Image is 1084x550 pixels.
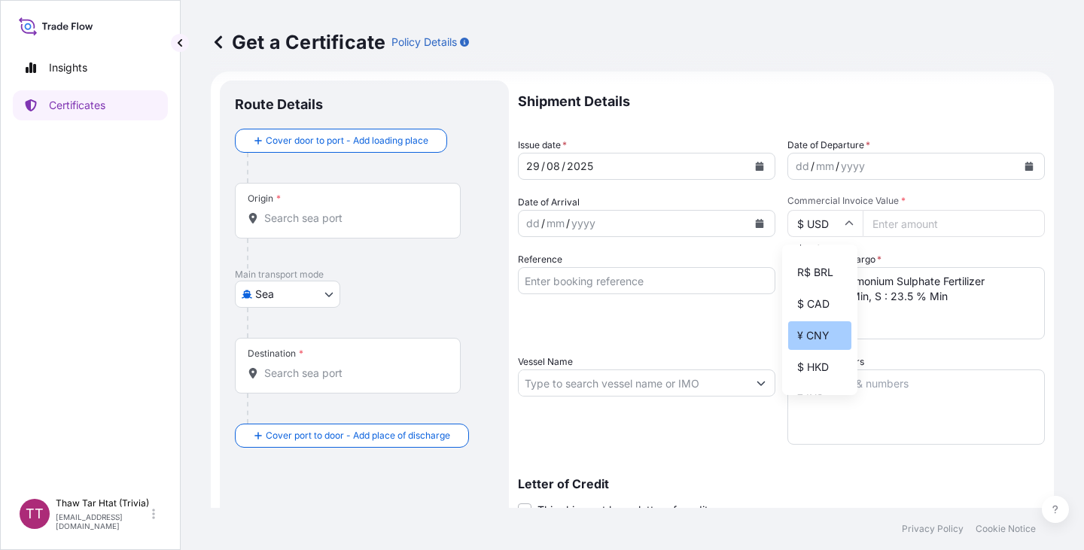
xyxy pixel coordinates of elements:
div: month, [815,157,836,175]
input: Enter booking reference [518,267,775,294]
a: Cookie Notice [976,523,1036,535]
button: Calendar [748,211,772,235]
div: Destination [248,348,303,360]
div: day, [794,157,811,175]
div: ₹ INR [788,384,851,413]
div: year, [839,157,866,175]
p: Policy Details [391,35,457,50]
span: Date of Departure [787,138,870,153]
span: Sea [255,287,274,302]
p: [EMAIL_ADDRESS][DOMAIN_NAME] [56,512,149,530]
label: Vessel Name [518,354,573,369]
div: / [811,157,815,175]
span: Cover port to door - Add place of discharge [266,428,450,443]
div: day, [525,214,541,232]
input: Destination [264,366,442,381]
p: Thaw Tar Htat (Trivia) [56,497,149,509]
p: Main transport mode [235,269,494,281]
a: Insights [13,53,168,83]
button: Select transport [235,281,340,308]
label: Reference [518,252,562,267]
p: Route Details [235,96,323,114]
p: Shipment Details [518,81,1045,123]
input: Origin [264,211,442,226]
div: month, [545,157,562,175]
button: Cover port to door - Add place of discharge [235,424,469,448]
div: year, [565,157,595,175]
div: Origin [248,193,281,205]
p: Insights [49,60,87,75]
div: month, [545,214,566,232]
div: R$ BRL [788,258,851,287]
span: This shipment has a letter of credit [537,503,708,518]
button: Calendar [748,154,772,178]
div: year, [570,214,597,232]
span: Date of Arrival [518,195,580,210]
span: Issue date [518,138,567,153]
div: $ HKD [788,353,851,381]
p: Get a Certificate [211,30,385,54]
div: / [562,157,565,175]
button: Show suggestions [748,369,775,397]
div: / [566,214,570,232]
div: day, [525,157,541,175]
div: $ CAD [788,290,851,318]
span: TT [26,506,44,521]
a: Privacy Policy [902,523,964,535]
div: / [541,214,545,232]
input: Type to search vessel name or IMO [519,369,748,397]
p: Certificates [49,98,105,113]
div: / [541,157,545,175]
button: Calendar [1017,154,1041,178]
a: Certificates [13,90,168,120]
button: Cover door to port - Add loading place [235,129,447,153]
span: Commercial Invoice Value [787,195,1045,207]
p: Letter of Credit [518,478,1045,490]
input: Enter amount [863,210,1045,237]
span: Cover door to port - Add loading place [266,133,428,148]
div: ¥ CNY [788,321,851,350]
div: / [836,157,839,175]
